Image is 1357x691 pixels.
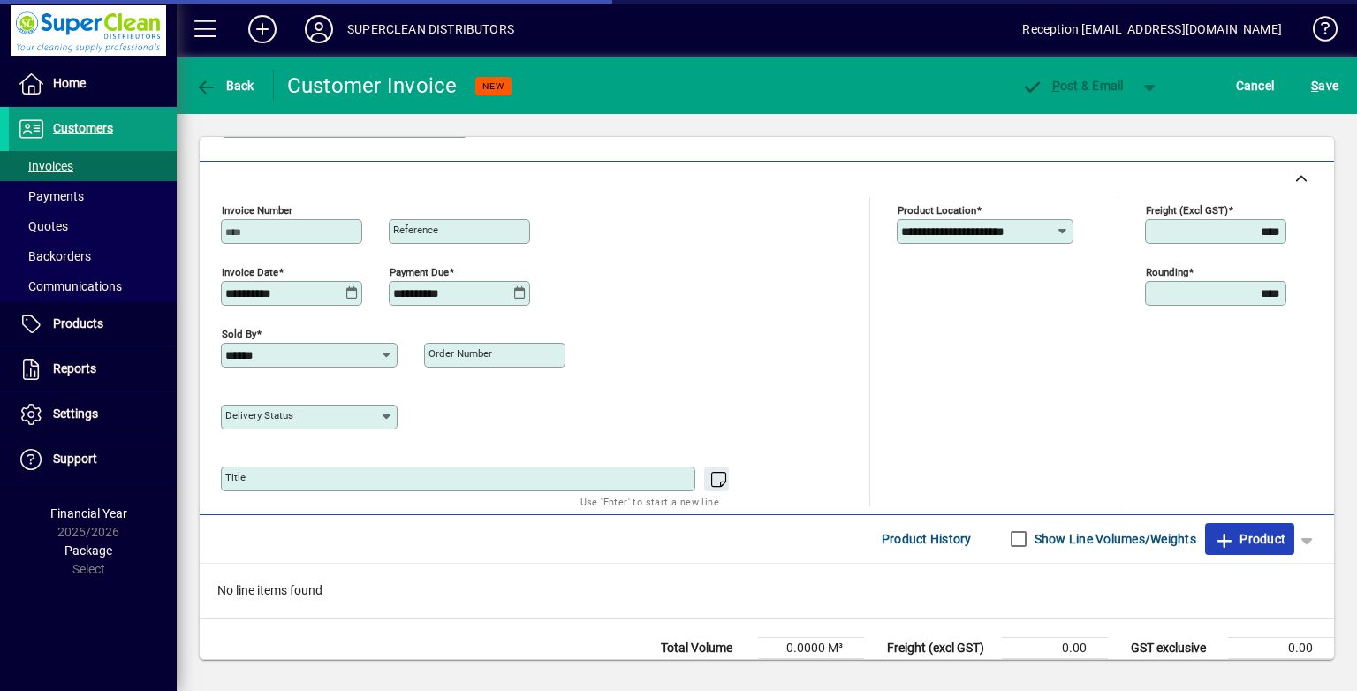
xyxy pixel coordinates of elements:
a: Invoices [9,151,177,181]
span: Back [195,79,254,93]
td: Total Weight [652,658,758,680]
span: Home [53,76,86,90]
mat-label: Order number [428,347,492,360]
div: SUPERCLEAN DISTRIBUTORS [347,15,514,43]
td: Rounding [878,658,1002,680]
button: Add [234,13,291,45]
button: Back [191,70,259,102]
label: Show Line Volumes/Weights [1031,530,1196,548]
a: Knowledge Base [1300,4,1335,61]
button: Product History [875,523,979,555]
span: Invoices [18,159,73,173]
button: Save [1307,70,1343,102]
a: Products [9,302,177,346]
span: Quotes [18,219,68,233]
td: GST [1122,658,1228,680]
button: Post & Email [1012,70,1133,102]
td: GST exclusive [1122,637,1228,658]
span: Financial Year [50,506,127,520]
button: Profile [291,13,347,45]
td: Freight (excl GST) [878,637,1002,658]
span: P [1052,79,1060,93]
span: Package [64,543,112,558]
a: Communications [9,271,177,301]
mat-label: Invoice number [222,203,292,216]
a: Settings [9,392,177,437]
span: Support [53,452,97,466]
mat-label: Title [225,471,246,483]
a: Reports [9,347,177,391]
span: Reports [53,361,96,376]
span: Product [1214,525,1285,553]
mat-label: Freight (excl GST) [1146,203,1228,216]
mat-label: Rounding [1146,265,1188,277]
mat-hint: Use 'Enter' to start a new line [580,491,719,512]
mat-label: Product location [898,203,976,216]
mat-label: Invoice date [222,265,278,277]
span: Customers [53,121,113,135]
button: Cancel [1232,70,1279,102]
td: 0.00 [1228,658,1334,680]
a: Support [9,437,177,482]
div: No line items found [200,564,1334,618]
span: Settings [53,406,98,421]
span: Products [53,316,103,330]
a: Payments [9,181,177,211]
td: 0.0000 Kg [758,658,864,680]
span: Backorders [18,249,91,263]
app-page-header-button: Back [177,70,274,102]
span: ave [1311,72,1338,100]
mat-label: Delivery status [225,409,293,421]
span: Product History [882,525,972,553]
a: Quotes [9,211,177,241]
td: 0.0000 M³ [758,637,864,658]
td: Total Volume [652,637,758,658]
button: Product [1205,523,1294,555]
a: Home [9,62,177,106]
span: Payments [18,189,84,203]
div: Reception [EMAIL_ADDRESS][DOMAIN_NAME] [1022,15,1282,43]
span: ost & Email [1021,79,1124,93]
td: 0.00 [1002,637,1108,658]
td: 0.00 [1228,637,1334,658]
mat-label: Reference [393,224,438,236]
a: Backorders [9,241,177,271]
div: Customer Invoice [287,72,458,100]
mat-label: Payment due [390,265,449,277]
span: Cancel [1236,72,1275,100]
span: S [1311,79,1318,93]
mat-label: Sold by [222,327,256,339]
span: NEW [482,80,504,92]
td: 0.00 [1002,658,1108,680]
span: Communications [18,279,122,293]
